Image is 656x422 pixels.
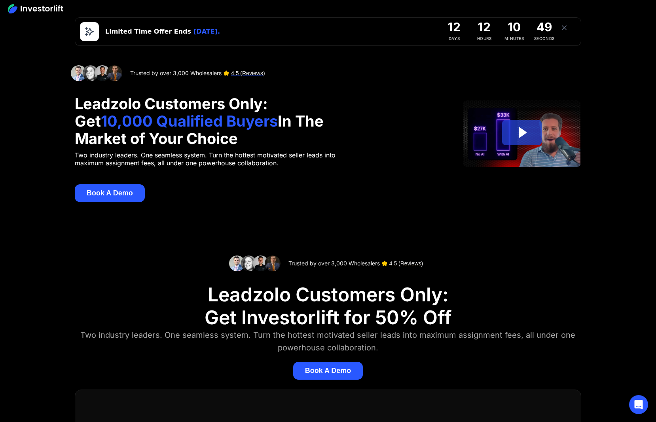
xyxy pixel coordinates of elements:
img: Star image [224,70,229,76]
div: 49 [532,21,557,33]
strong: [DATE]. [193,28,220,35]
button: Book A Demo [75,184,145,202]
div: Trusted by over 3,000 Wholesalers [288,259,380,267]
div: 12 [442,21,467,33]
div: 10 [502,21,527,33]
button: Book A Demo [293,362,363,380]
a: 4.5 (Reviews) [231,69,265,77]
img: Star image [382,261,387,266]
p: Two industry leaders. One seamless system. Turn the hottest motivated seller leads into maximum a... [75,151,353,167]
a: 4.5 (Reviews) [389,259,423,267]
div: Minutes [502,34,527,42]
div: Days [442,34,467,42]
h1: Leadzolo Customers Only: Get In The Market of Your Choice [75,95,353,147]
div: Trusted by over 3,000 Wholesalers [130,69,222,77]
div: Limited Time Offer Ends [105,27,191,36]
div: 12 [472,21,497,33]
div: Two industry leaders. One seamless system. Turn the hottest motivated seller leads into maximum a... [66,329,590,354]
div: Leadzolo Customers Only: Get Investorlift for 50% Off [205,283,452,329]
div: Open Intercom Messenger [629,395,648,414]
span: 10,000 Qualified Buyers [101,112,278,130]
div: Hours [472,34,497,42]
div: Seconds [532,34,557,42]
